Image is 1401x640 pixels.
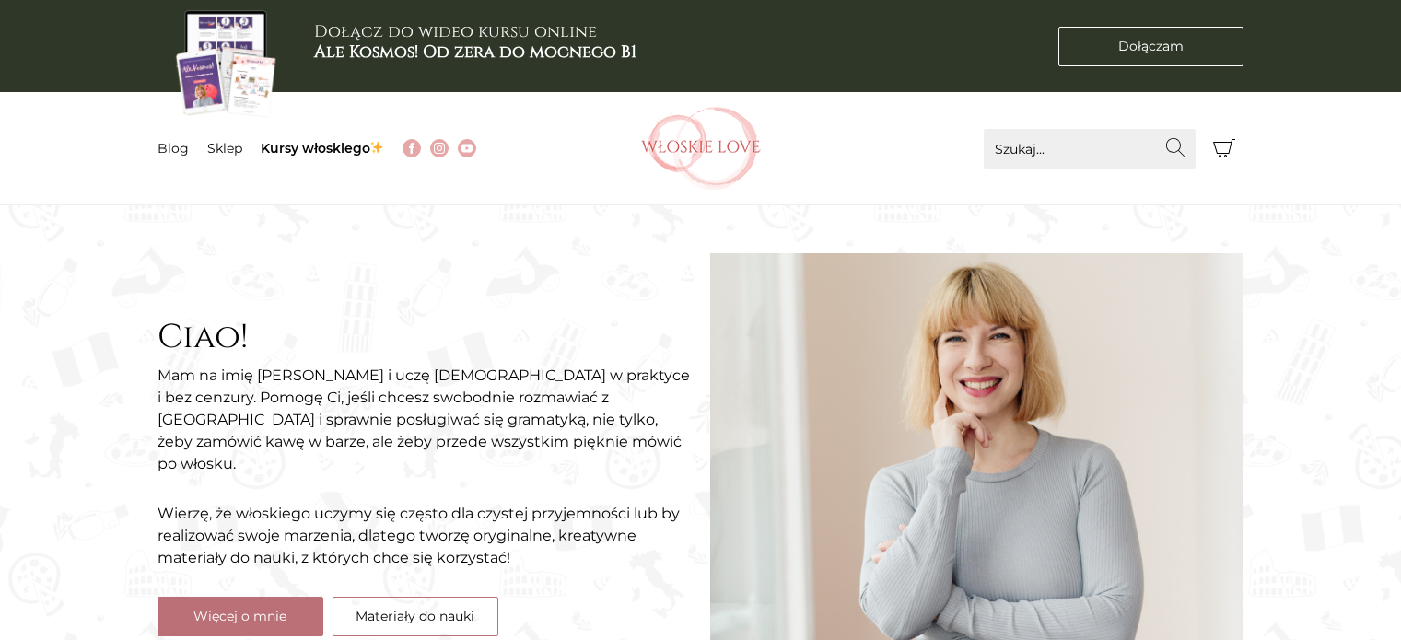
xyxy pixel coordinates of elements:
[1205,129,1244,169] button: Koszyk
[261,140,385,157] a: Kursy włoskiego
[333,597,498,636] a: Materiały do nauki
[158,365,692,475] p: Mam na imię [PERSON_NAME] i uczę [DEMOGRAPHIC_DATA] w praktyce i bez cenzury. Pomogę Ci, jeśli ch...
[1118,37,1184,56] span: Dołączam
[641,107,761,190] img: Włoskielove
[158,597,323,636] a: Więcej o mnie
[370,141,383,154] img: ✨
[984,129,1196,169] input: Szukaj...
[158,318,692,357] h2: Ciao!
[158,140,189,157] a: Blog
[314,22,636,62] h3: Dołącz do wideo kursu online
[158,503,692,569] p: Wierzę, że włoskiego uczymy się często dla czystej przyjemności lub by realizować swoje marzenia,...
[314,41,636,64] b: Ale Kosmos! Od zera do mocnego B1
[207,140,242,157] a: Sklep
[1058,27,1243,66] a: Dołączam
